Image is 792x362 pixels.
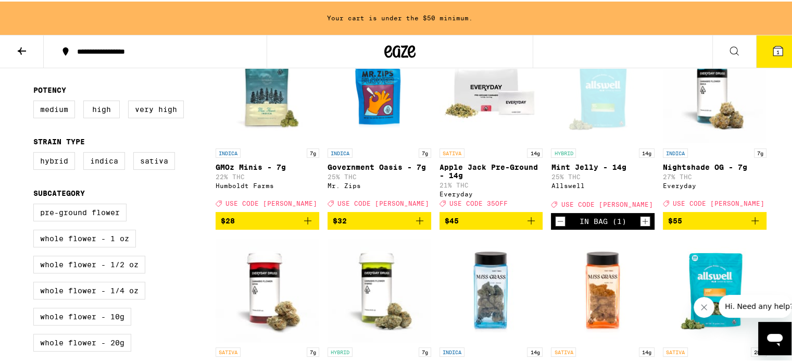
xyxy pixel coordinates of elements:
span: USE CODE [PERSON_NAME] [337,198,429,205]
img: Allswell - Garden Grove - 28g [663,236,766,341]
img: Everyday - Nightshade OG - 7g [663,38,766,142]
button: Add to bag [439,210,543,228]
img: Everyday - Strawberry Uplift Smalls - 7g [216,236,319,341]
span: USE CODE [PERSON_NAME] [673,198,764,205]
legend: Potency [33,84,66,93]
iframe: Message from company [719,293,791,316]
label: Pre-ground Flower [33,202,127,220]
button: Add to bag [663,210,766,228]
label: Whole Flower - 1/2 oz [33,254,145,272]
span: USE CODE [PERSON_NAME] [225,198,317,205]
label: High [83,99,120,117]
p: 7g [419,346,431,355]
p: 27% THC [663,172,766,179]
div: Everyday [663,181,766,188]
p: 7g [419,147,431,156]
span: $55 [668,215,682,223]
legend: Strain Type [33,136,85,144]
span: USE CODE [PERSON_NAME] [561,199,652,206]
p: INDICA [216,147,241,156]
div: Mr. Zips [328,181,431,188]
div: In Bag (1) [580,216,626,224]
img: Everyday - Apple Jack Pre-Ground - 14g [439,38,543,142]
p: 14g [527,346,543,355]
p: 14g [527,147,543,156]
button: Decrement [555,215,565,225]
p: HYBRID [551,147,576,156]
p: INDICA [663,147,688,156]
span: 1 [776,47,780,54]
p: INDICA [439,346,464,355]
span: $32 [333,215,347,223]
a: Open page for Mint Jelly - 14g from Allswell [551,38,655,211]
p: 14g [639,147,655,156]
legend: Subcategory [33,188,85,196]
span: $45 [445,215,459,223]
button: Increment [640,215,650,225]
p: 22% THC [216,172,319,179]
p: 25% THC [551,172,655,179]
img: Miss Grass - Mango Mintality - 14g [551,236,655,341]
img: Miss Grass - Peanut Butter Breath - 14g [439,236,543,341]
span: $28 [221,215,235,223]
label: Very High [128,99,184,117]
label: Whole Flower - 1/4 oz [33,280,145,298]
a: Open page for Nightshade OG - 7g from Everyday [663,38,766,210]
span: Hi. Need any help? [6,7,75,16]
label: Medium [33,99,75,117]
img: Mr. Zips - Government Oasis - 7g [328,38,431,142]
div: Allswell [551,181,655,188]
label: Indica [83,151,125,168]
a: Open page for GMOz Minis - 7g from Humboldt Farms [216,38,319,210]
label: Whole Flower - 1 oz [33,228,136,246]
p: 28g [751,346,766,355]
p: 21% THC [439,180,543,187]
p: SATIVA [439,147,464,156]
label: Hybrid [33,151,75,168]
p: 7g [307,346,319,355]
button: Add to bag [216,210,319,228]
a: Open page for Government Oasis - 7g from Mr. Zips [328,38,431,210]
p: Government Oasis - 7g [328,161,431,170]
iframe: Close message [694,295,714,316]
p: HYBRID [328,346,353,355]
p: 7g [307,147,319,156]
p: INDICA [328,147,353,156]
span: USE CODE 35OFF [449,198,508,205]
p: 14g [639,346,655,355]
p: Nightshade OG - 7g [663,161,766,170]
p: 25% THC [328,172,431,179]
p: GMOz Minis - 7g [216,161,319,170]
p: SATIVA [216,346,241,355]
p: Apple Jack Pre-Ground - 14g [439,161,543,178]
p: SATIVA [551,346,576,355]
div: Humboldt Farms [216,181,319,188]
a: Open page for Apple Jack Pre-Ground - 14g from Everyday [439,38,543,210]
label: Sativa [133,151,175,168]
label: Whole Flower - 10g [33,306,131,324]
img: Everyday - Papaya Mirage - 7g [328,236,431,341]
img: Humboldt Farms - GMOz Minis - 7g [216,38,319,142]
p: SATIVA [663,346,688,355]
iframe: Button to launch messaging window [758,320,791,354]
p: 7g [754,147,766,156]
label: Whole Flower - 20g [33,332,131,350]
button: Add to bag [328,210,431,228]
div: Everyday [439,189,543,196]
p: Mint Jelly - 14g [551,161,655,170]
